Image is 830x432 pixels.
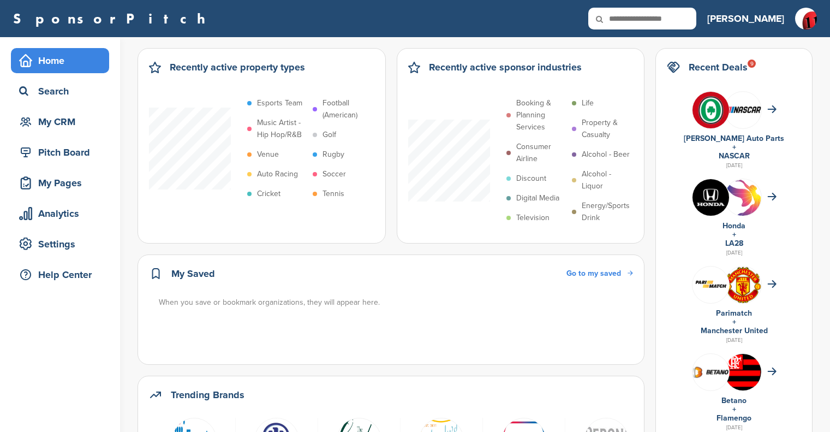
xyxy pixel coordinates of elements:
[725,239,743,248] a: LA28
[257,97,302,109] p: Esports Team
[16,112,109,132] div: My CRM
[171,266,215,281] h2: My Saved
[11,262,109,287] a: Help Center
[692,179,729,216] img: Kln5su0v 400x400
[667,335,801,345] div: [DATE]
[707,11,784,26] h3: [PERSON_NAME]
[582,117,632,141] p: Property & Casualty
[689,60,748,75] h2: Recent Deals
[516,141,566,165] p: Consumer Airline
[732,143,736,152] a: +
[566,269,621,278] span: Go to my saved
[16,204,109,223] div: Analytics
[170,60,305,75] h2: Recently active property types
[582,149,630,161] p: Alcohol - Beer
[11,140,109,165] a: Pitch Board
[11,201,109,226] a: Analytics
[684,134,784,143] a: [PERSON_NAME] Auto Parts
[732,230,736,239] a: +
[566,268,633,280] a: Go to my saved
[725,179,761,244] img: La 2028 olympics logo
[16,234,109,254] div: Settings
[719,151,750,161] a: NASCAR
[692,278,729,291] img: Screen shot 2018 07 10 at 12.33.29 pm
[11,109,109,134] a: My CRM
[16,143,109,162] div: Pitch Board
[692,92,729,128] img: V7vhzcmg 400x400
[716,413,751,423] a: Flamengo
[323,97,373,121] p: Football (American)
[725,267,761,304] img: Open uri20141112 64162 1lb1st5?1415809441
[16,173,109,193] div: My Pages
[323,149,344,161] p: Rugby
[707,7,784,31] a: [PERSON_NAME]
[701,326,768,335] a: Manchester United
[323,188,344,200] p: Tennis
[16,51,109,70] div: Home
[516,97,566,133] p: Booking & Planning Services
[323,168,346,180] p: Soccer
[257,117,307,141] p: Music Artist - Hip Hop/R&B
[11,79,109,104] a: Search
[257,149,279,161] p: Venue
[722,221,745,230] a: Honda
[582,168,632,192] p: Alcohol - Liquor
[11,48,109,73] a: Home
[171,387,244,403] h2: Trending Brands
[429,60,582,75] h2: Recently active sponsor industries
[582,97,594,109] p: Life
[257,168,298,180] p: Auto Racing
[667,248,801,258] div: [DATE]
[16,81,109,101] div: Search
[11,232,109,257] a: Settings
[692,365,729,378] img: Betano
[516,212,550,224] p: Television
[732,317,736,327] a: +
[16,265,109,285] div: Help Center
[13,11,212,26] a: SponsorPitch
[721,396,747,405] a: Betano
[725,354,761,399] img: Data?1415807839
[716,309,752,318] a: Parimatch
[732,405,736,414] a: +
[725,106,761,113] img: 7569886e 0a8b 4460 bc64 d028672dde70
[11,170,109,196] a: My Pages
[323,129,336,141] p: Golf
[516,173,546,185] p: Discount
[667,161,801,170] div: [DATE]
[159,297,634,309] div: When you save or bookmark organizations, they will appear here.
[748,60,756,68] div: 9
[582,200,632,224] p: Energy/Sports Drink
[516,192,559,204] p: Digital Media
[257,188,280,200] p: Cricket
